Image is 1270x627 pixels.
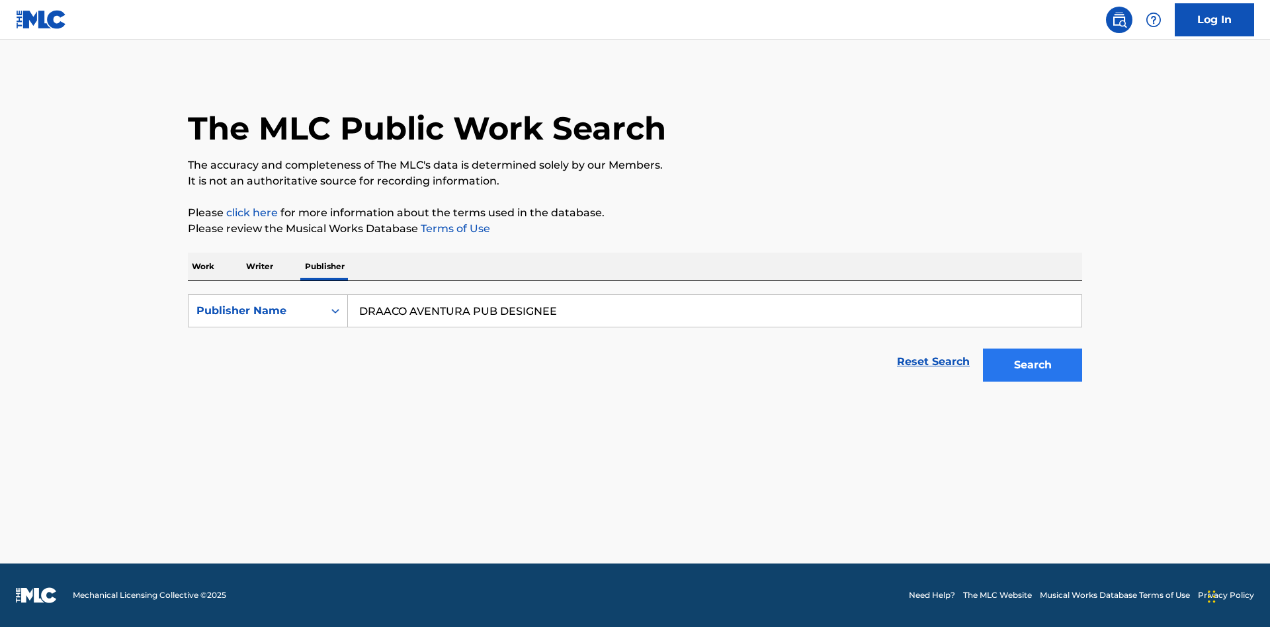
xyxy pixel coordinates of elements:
[188,205,1082,221] p: Please for more information about the terms used in the database.
[188,173,1082,189] p: It is not an authoritative source for recording information.
[1111,12,1127,28] img: search
[909,589,955,601] a: Need Help?
[1146,12,1162,28] img: help
[16,587,57,603] img: logo
[1175,3,1254,36] a: Log In
[1106,7,1132,33] a: Public Search
[226,206,278,219] a: click here
[188,157,1082,173] p: The accuracy and completeness of The MLC's data is determined solely by our Members.
[16,10,67,29] img: MLC Logo
[1204,564,1270,627] iframe: Chat Widget
[301,253,349,280] p: Publisher
[188,108,666,148] h1: The MLC Public Work Search
[1040,589,1190,601] a: Musical Works Database Terms of Use
[963,589,1032,601] a: The MLC Website
[196,303,316,319] div: Publisher Name
[1208,577,1216,616] div: Drag
[983,349,1082,382] button: Search
[418,222,490,235] a: Terms of Use
[1198,589,1254,601] a: Privacy Policy
[188,253,218,280] p: Work
[890,347,976,376] a: Reset Search
[242,253,277,280] p: Writer
[188,294,1082,388] form: Search Form
[188,221,1082,237] p: Please review the Musical Works Database
[1140,7,1167,33] div: Help
[73,589,226,601] span: Mechanical Licensing Collective © 2025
